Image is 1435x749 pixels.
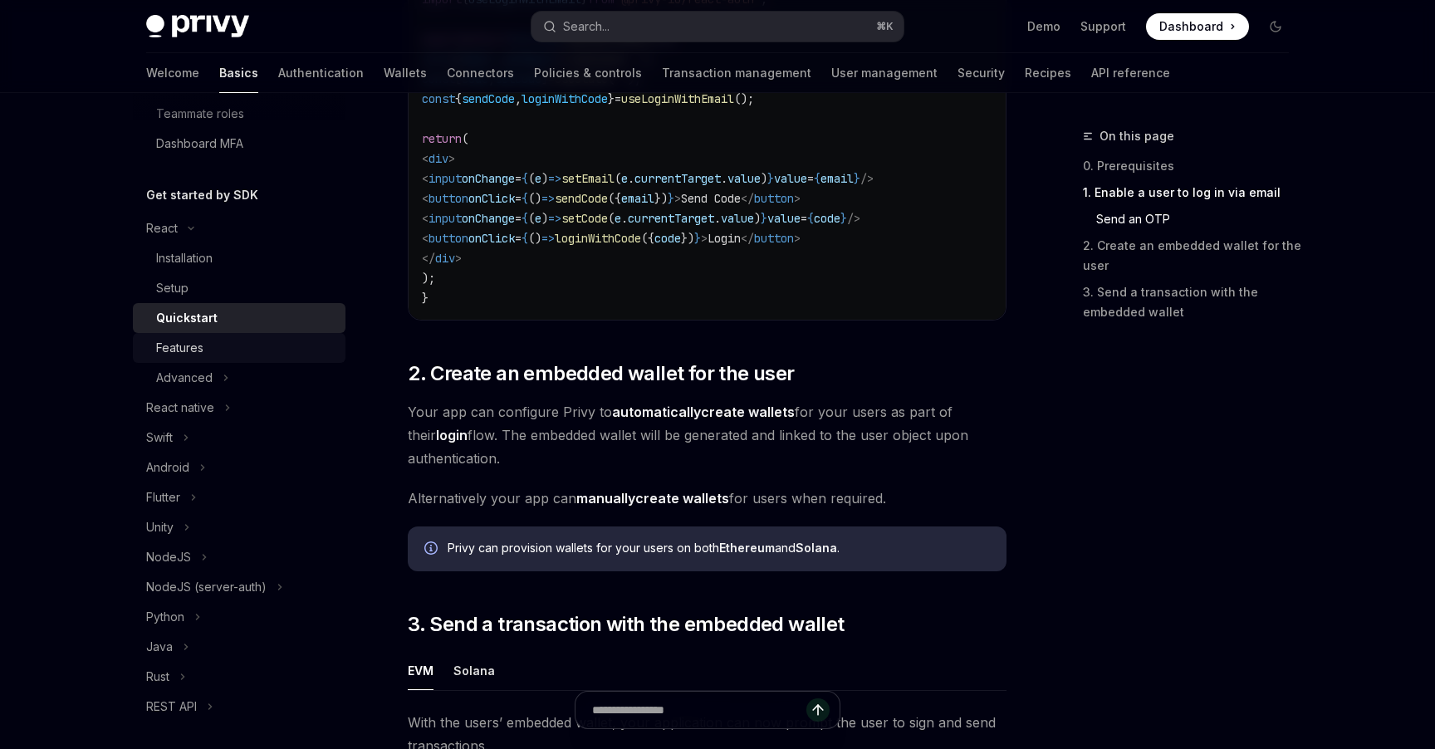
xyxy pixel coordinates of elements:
div: NodeJS [146,547,191,567]
span: ( [462,131,468,146]
span: () [528,191,541,206]
span: currentTarget [628,211,714,226]
span: { [522,171,528,186]
button: Toggle REST API section [133,692,345,722]
span: > [701,231,708,246]
div: React native [146,398,214,418]
span: . [621,211,628,226]
a: Basics [219,53,258,93]
span: } [767,171,774,186]
div: Installation [156,248,213,268]
a: Security [957,53,1005,93]
span: value [767,211,801,226]
div: EVM [408,651,433,690]
strong: manually [576,490,635,507]
span: button [754,191,794,206]
span: < [422,211,429,226]
div: REST API [146,697,197,717]
button: Toggle Java section [133,632,345,662]
span: = [515,211,522,226]
a: Dashboard MFA [133,129,345,159]
a: automaticallycreate wallets [612,404,795,421]
span: } [668,191,674,206]
a: Send an OTP [1083,206,1302,233]
button: Toggle NodeJS (server-auth) section [133,572,345,602]
span: button [429,231,468,246]
button: Toggle Unity section [133,512,345,542]
span: value [774,171,807,186]
div: Dashboard MFA [156,134,243,154]
input: Ask a question... [592,692,806,728]
span: currentTarget [634,171,721,186]
a: User management [831,53,938,93]
button: Toggle dark mode [1262,13,1289,40]
a: Wallets [384,53,427,93]
a: 1. Enable a user to log in via email [1083,179,1302,206]
button: Toggle Android section [133,453,345,482]
div: Android [146,458,189,477]
a: Welcome [146,53,199,93]
div: Unity [146,517,174,537]
span: = [807,171,814,186]
button: Toggle NodeJS section [133,542,345,572]
span: 3. Send a transaction with the embedded wallet [408,611,844,638]
span: () [528,231,541,246]
div: Setup [156,278,189,298]
div: Features [156,338,203,358]
span: /> [860,171,874,186]
span: setCode [561,211,608,226]
span: onClick [468,191,515,206]
span: { [814,171,820,186]
div: Swift [146,428,173,448]
span: Login [708,231,741,246]
span: } [422,291,429,306]
a: Demo [1027,18,1060,35]
button: Toggle React section [133,213,345,243]
span: ⌘ K [876,20,894,33]
a: Transaction management [662,53,811,93]
a: Authentication [278,53,364,93]
span: => [541,191,555,206]
button: Toggle Flutter section [133,482,345,512]
span: { [522,231,528,246]
div: Quickstart [156,308,218,328]
span: e [535,211,541,226]
div: Python [146,607,184,627]
a: Policies & controls [534,53,642,93]
span: ( [528,171,535,186]
a: Support [1080,18,1126,35]
span: 2. Create an embedded wallet for the user [408,360,794,387]
span: = [801,211,807,226]
span: input [429,171,462,186]
svg: Info [424,541,441,558]
span: Your app can configure Privy to for your users as part of their flow. The embedded wallet will be... [408,400,1006,470]
div: Solana [453,651,495,690]
span: < [422,171,429,186]
span: e [615,211,621,226]
span: ); [422,271,435,286]
span: e [535,171,541,186]
span: } [854,171,860,186]
a: 2. Create an embedded wallet for the user [1083,233,1302,279]
div: Advanced [156,368,213,388]
span: sendCode [462,91,515,106]
span: } [694,231,701,246]
span: button [754,231,794,246]
span: button [429,191,468,206]
span: } [840,211,847,226]
a: manuallycreate wallets [576,490,729,507]
h5: Get started by SDK [146,185,258,205]
span: } [761,211,767,226]
span: code [814,211,840,226]
div: React [146,218,178,238]
span: > [455,251,462,266]
span: loginWithCode [522,91,608,106]
span: ) [541,211,548,226]
span: = [615,91,621,106]
button: Send message [806,698,830,722]
span: email [820,171,854,186]
button: Toggle React native section [133,393,345,423]
span: = [515,171,522,186]
span: useLoginWithEmail [621,91,734,106]
span: < [422,151,429,166]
